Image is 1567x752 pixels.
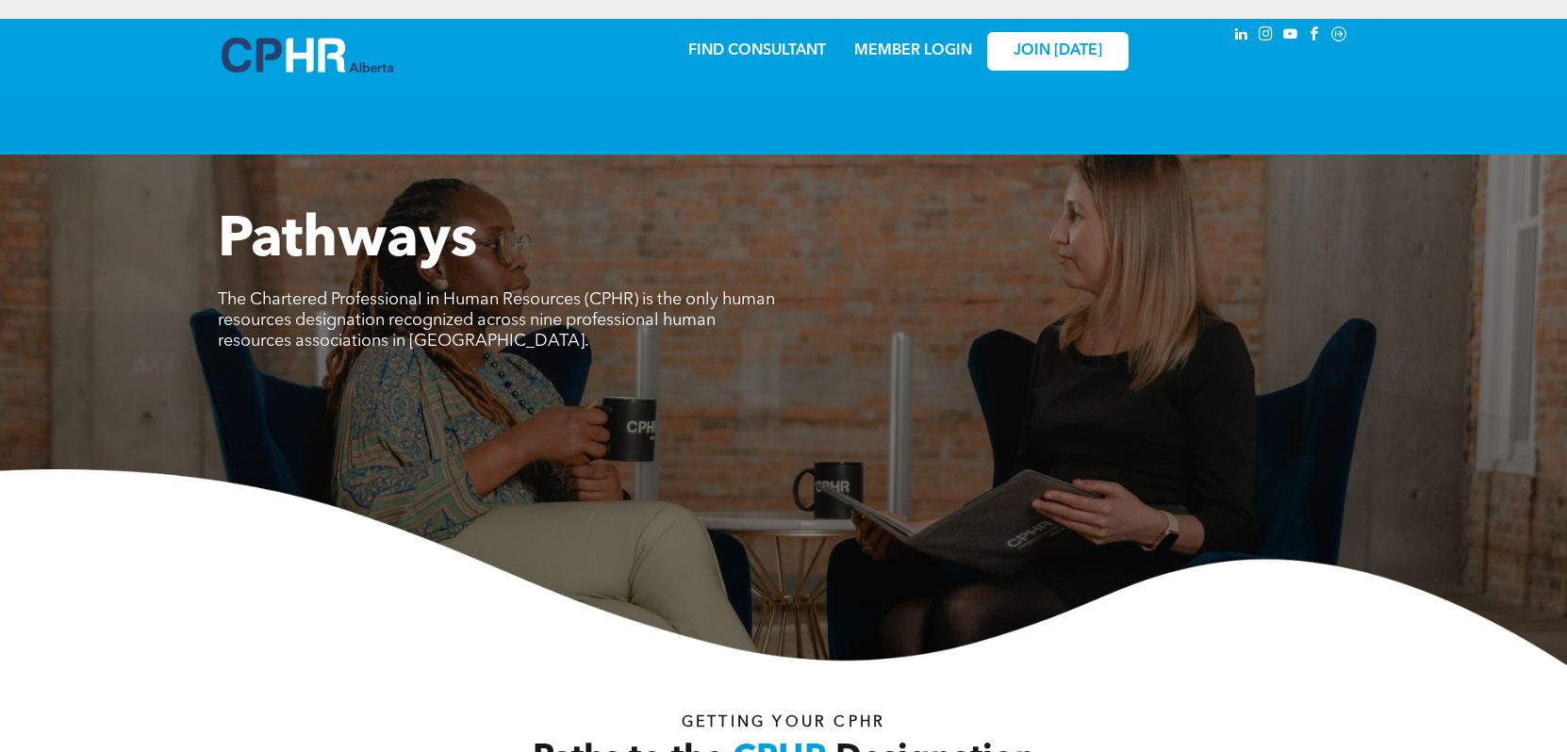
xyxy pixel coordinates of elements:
[854,43,972,58] a: MEMBER LOGIN
[218,213,477,270] span: Pathways
[218,291,775,350] span: The Chartered Professional in Human Resources (CPHR) is the only human resources designation reco...
[1014,42,1102,60] span: JOIN [DATE]
[1304,24,1325,49] a: facebook
[688,43,826,58] a: FIND CONSULTANT
[1279,24,1300,49] a: youtube
[222,38,393,73] img: A blue and white logo for cp alberta
[1328,24,1349,49] a: Social network
[682,715,885,730] span: Getting your Cphr
[987,32,1129,71] a: JOIN [DATE]
[1230,24,1251,49] a: linkedin
[1255,24,1276,49] a: instagram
